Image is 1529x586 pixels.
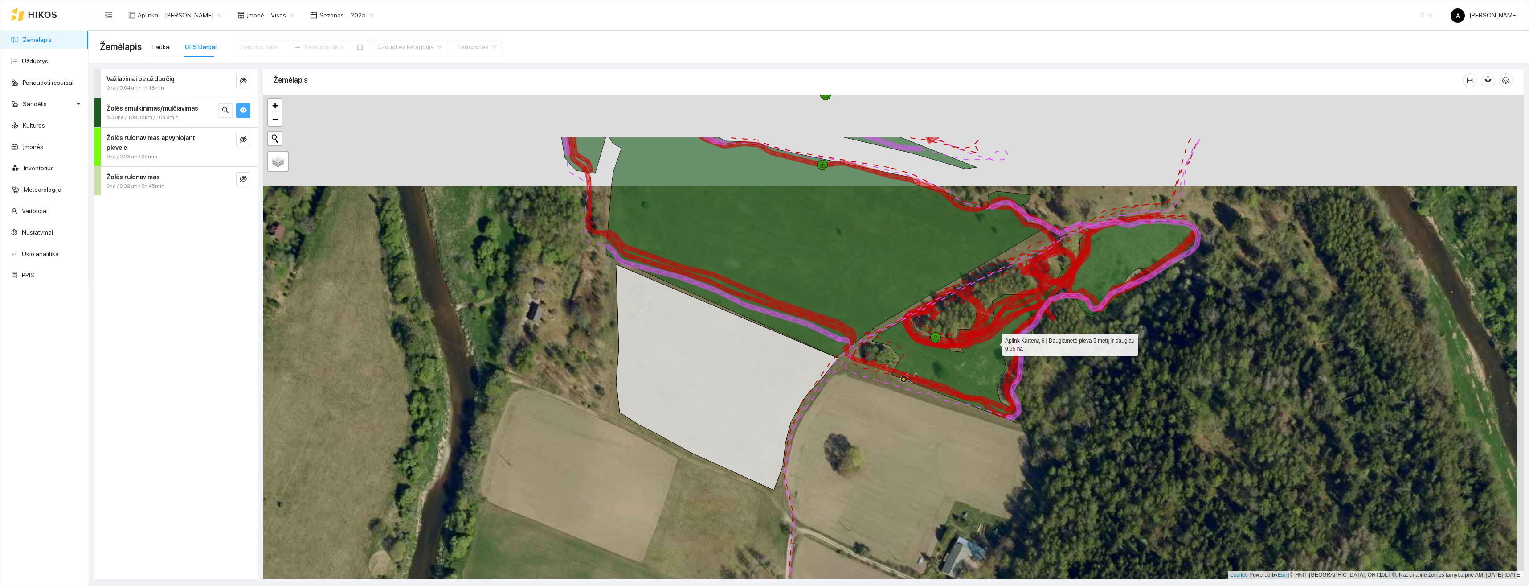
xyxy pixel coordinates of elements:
span: 5.38ha / 109.35km / 10h 9min [106,113,179,122]
input: Pabaigos data [305,42,355,52]
span: eye-invisible [240,77,247,86]
button: eye-invisible [236,172,250,186]
div: Žolės rulonavimas apvyniojant plevele0ha / 0.23km / 35mineye-invisible [94,128,258,166]
span: eye-invisible [240,136,247,144]
span: 0ha / 0.04km / 1h 18min [106,84,164,92]
span: Sezonas : [319,10,345,20]
a: Leaflet [1231,572,1247,578]
span: A [1456,8,1460,23]
span: menu-fold [105,11,113,19]
button: Initiate a new search [268,132,282,145]
span: [PERSON_NAME] [1451,12,1518,19]
button: eye-invisible [236,74,250,88]
button: eye [236,103,250,118]
button: column-width [1463,73,1477,87]
a: Kultūros [23,122,45,129]
button: eye-invisible [236,133,250,147]
div: Laukai [152,42,171,52]
span: Žemėlapis [100,40,142,54]
span: eye-invisible [240,175,247,184]
strong: Žolės smulkinimas/mulčiavimas [106,105,198,112]
a: Layers [268,152,288,171]
span: Įmonė : [247,10,266,20]
span: shop [237,12,245,19]
span: − [272,113,278,124]
span: Andrius Rimgaila [165,8,221,22]
div: Žolės smulkinimas/mulčiavimas5.38ha / 109.35km / 10h 9minsearcheye [94,98,258,127]
div: | Powered by © HNIT-[GEOGRAPHIC_DATA]; ORT10LT ©, Nacionalinė žemės tarnyba prie AM, [DATE]-[DATE] [1228,571,1524,579]
span: 2025 [351,8,374,22]
span: search [222,107,229,115]
a: Vartotojai [22,207,48,215]
span: swap-right [294,43,301,50]
div: GPS Darbai [185,42,217,52]
a: Inventorius [24,165,54,172]
span: column-width [1464,77,1477,84]
span: 0ha / 0.23km / 35min [106,153,157,161]
span: 0ha / 0.32km / 8h 45min [106,182,164,190]
a: Užduotys [22,58,48,65]
a: Žemėlapis [23,36,52,43]
a: Įmonės [23,143,43,150]
button: menu-fold [100,6,118,24]
span: calendar [310,12,317,19]
a: Esri [1278,572,1287,578]
a: Nustatymai [22,229,53,236]
span: + [272,100,278,111]
a: Zoom in [268,99,282,112]
a: Meteorologija [24,186,61,193]
span: Visos [271,8,294,22]
div: Važiavimai be užduočių0ha / 0.04km / 1h 18mineye-invisible [94,69,258,98]
button: search [218,103,233,118]
a: Panaudoti resursai [23,79,74,86]
strong: Žolės rulonavimas [106,173,160,181]
div: Žolės rulonavimas0ha / 0.32km / 8h 45mineye-invisible [94,167,258,196]
span: eye [240,107,247,115]
span: Aplinka : [138,10,159,20]
span: to [294,43,301,50]
span: layout [128,12,135,19]
a: PPIS [22,272,34,279]
a: Zoom out [268,112,282,126]
strong: Važiavimai be užduočių [106,75,174,83]
div: Žemėlapis [274,67,1463,93]
a: Ūkio analitika [22,250,59,257]
span: Sandėlis [23,95,74,113]
input: Pradžios data [240,42,290,52]
span: LT [1419,8,1433,22]
span: | [1288,572,1290,578]
strong: Žolės rulonavimas apvyniojant plevele [106,134,195,151]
